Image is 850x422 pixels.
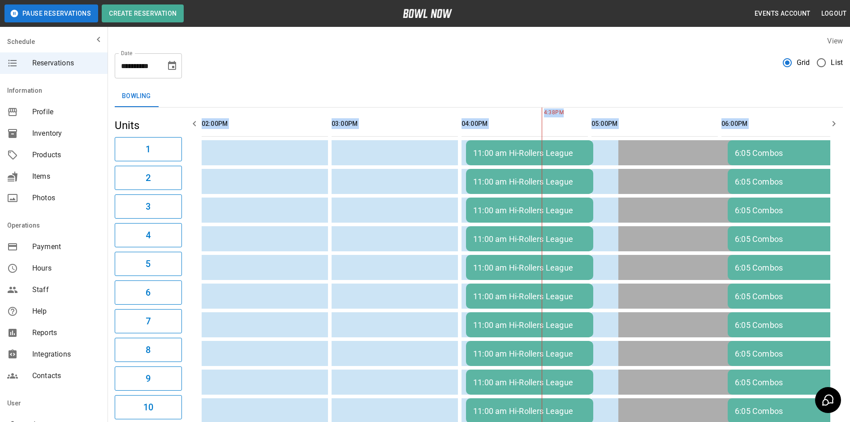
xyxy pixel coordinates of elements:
button: 5 [115,252,182,276]
button: 7 [115,309,182,333]
span: Inventory [32,128,100,139]
span: Photos [32,193,100,203]
div: 11:00 am Hi-Rollers League [473,292,586,301]
div: 11:00 am Hi-Rollers League [473,206,586,215]
th: 02:00PM [202,111,328,137]
div: 11:00 am Hi-Rollers League [473,234,586,244]
span: Hours [32,263,100,274]
span: Contacts [32,370,100,381]
span: Integrations [32,349,100,360]
div: 11:00 am Hi-Rollers League [473,263,586,272]
h6: 8 [146,343,151,357]
button: 4 [115,223,182,247]
button: 2 [115,166,182,190]
h6: 5 [146,257,151,271]
span: Profile [32,107,100,117]
button: Pause Reservations [4,4,98,22]
label: View [827,37,843,45]
span: Help [32,306,100,317]
span: List [831,57,843,68]
button: 3 [115,194,182,219]
h6: 4 [146,228,151,242]
h5: Units [115,118,182,133]
div: 11:00 am Hi-Rollers League [473,177,586,186]
div: 11:00 am Hi-Rollers League [473,148,586,158]
div: 11:00 am Hi-Rollers League [473,320,586,330]
h6: 9 [146,371,151,386]
div: 11:00 am Hi-Rollers League [473,349,586,358]
span: Products [32,150,100,160]
span: Reservations [32,58,100,69]
img: logo [403,9,452,18]
span: Grid [797,57,810,68]
h6: 2 [146,171,151,185]
span: Payment [32,241,100,252]
h6: 3 [146,199,151,214]
h6: 1 [146,142,151,156]
h6: 7 [146,314,151,328]
button: Bowling [115,86,158,107]
button: 8 [115,338,182,362]
h6: 10 [143,400,153,414]
span: Items [32,171,100,182]
div: inventory tabs [115,86,843,107]
span: 4:38PM [542,108,544,117]
button: Events Account [751,5,814,22]
button: 9 [115,366,182,391]
button: 6 [115,280,182,305]
button: Logout [818,5,850,22]
span: Reports [32,327,100,338]
div: 11:00 am Hi-Rollers League [473,406,586,416]
span: Staff [32,284,100,295]
button: Create Reservation [102,4,184,22]
div: 11:00 am Hi-Rollers League [473,378,586,387]
button: 1 [115,137,182,161]
button: Choose date, selected date is Oct 15, 2025 [163,57,181,75]
button: 10 [115,395,182,419]
h6: 6 [146,285,151,300]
